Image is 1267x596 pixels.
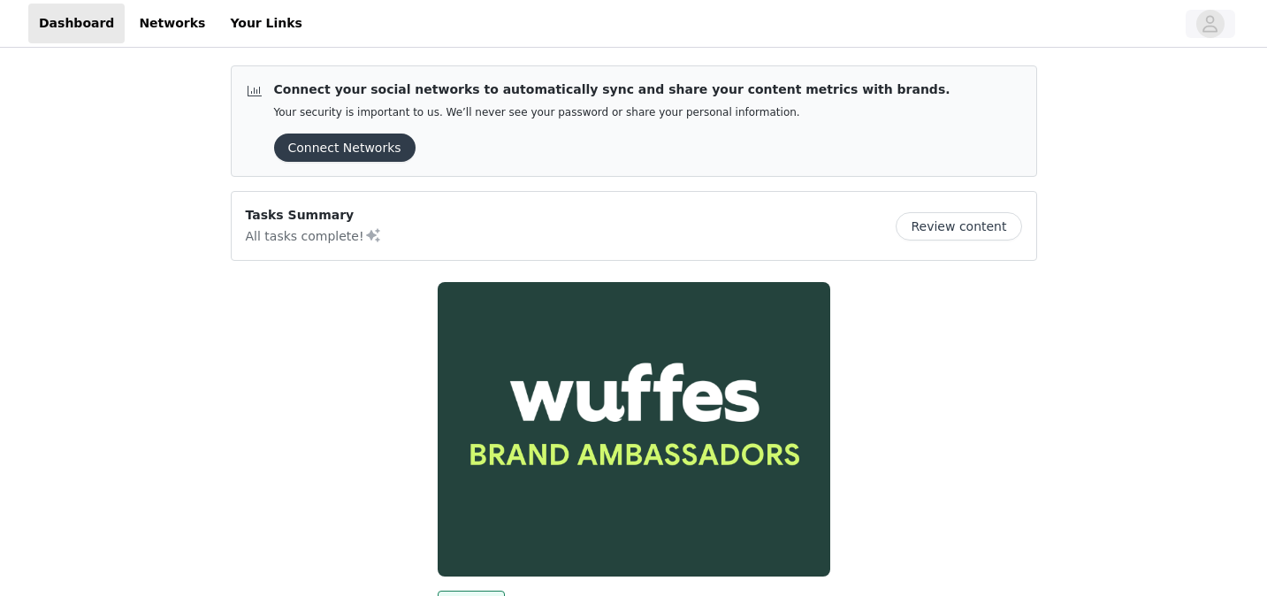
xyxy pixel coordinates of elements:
button: Review content [896,212,1021,241]
p: All tasks complete! [246,225,382,246]
p: Your security is important to us. We’ll never see your password or share your personal information. [274,106,950,119]
button: Connect Networks [274,134,416,162]
a: Dashboard [28,4,125,43]
p: Connect your social networks to automatically sync and share your content metrics with brands. [274,80,950,99]
a: Your Links [219,4,313,43]
img: Wuffes [438,282,830,577]
div: avatar [1202,10,1218,38]
p: Tasks Summary [246,206,382,225]
a: Networks [128,4,216,43]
